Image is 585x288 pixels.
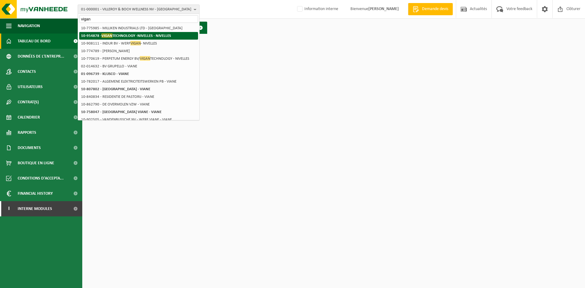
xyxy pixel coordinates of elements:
li: 10-782017 - ALGEMENE ELEKTRICITEITSWERKEN PB - VIANE [79,78,198,85]
span: Documents [18,140,41,155]
span: VIGAN [140,56,150,61]
li: 10-902505 - VANDENBUSSCHE NV - WERF VIANE - VIANE [79,116,198,123]
span: Utilisateurs [18,79,43,94]
li: 02-014632 - BV GRUPELLO - VIANE [79,62,198,70]
li: 10-770619 - PERPETUM ENERGY BV/ TECHNOLOGY - NIVELLES [79,55,198,62]
span: Contacts [18,64,36,79]
span: Interne modules [18,201,52,216]
strong: 10-758047 - [GEOGRAPHIC_DATA] VIANE - VIANE [81,110,161,114]
li: 10-775985 - MILLIKEN INDUSTRIALS LTD - [GEOGRAPHIC_DATA] [79,24,198,32]
span: Financial History [18,186,53,201]
strong: 10-807802 - [GEOGRAPHIC_DATA] - VIANE [81,87,150,91]
span: Boutique en ligne [18,155,54,171]
span: Contrat(s) [18,94,39,110]
li: 10-840834 - RESIDENTIE DE PASTORIJ - VIANE [79,93,198,101]
li: 10-774789 - [PERSON_NAME] [79,47,198,55]
span: Conditions d'accepta... [18,171,64,186]
input: Chercher des succursales liées [79,15,198,23]
span: VIGAN [101,33,112,38]
span: Navigation [18,18,40,34]
strong: 01-096739 - KLUSCO - VIANE [81,72,129,76]
span: 01-000001 - VILLEROY & BOCH WELLNESS NV - [GEOGRAPHIC_DATA] [81,5,191,14]
span: VIGAN [130,41,141,45]
a: Demande devis [408,3,453,15]
strong: 10-954878 - TECHNOLOGY -NIVELLES - NIVELLES [81,33,171,38]
span: Rapports [18,125,36,140]
button: 01-000001 - VILLEROY & BOCH WELLNESS NV - [GEOGRAPHIC_DATA] [78,5,200,14]
li: 10-908111 - INDUR BV - WERF - NIVELLES [79,40,198,47]
label: Information interne [296,5,338,14]
span: Calendrier [18,110,40,125]
strong: [PERSON_NAME] [368,7,399,11]
span: I [6,201,12,216]
span: Demande devis [420,6,450,12]
span: Tableau de bord [18,34,51,49]
span: Données de l'entrepr... [18,49,64,64]
li: 10-862790 - DE OVERMOLEN VZW - VIANE [79,101,198,108]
